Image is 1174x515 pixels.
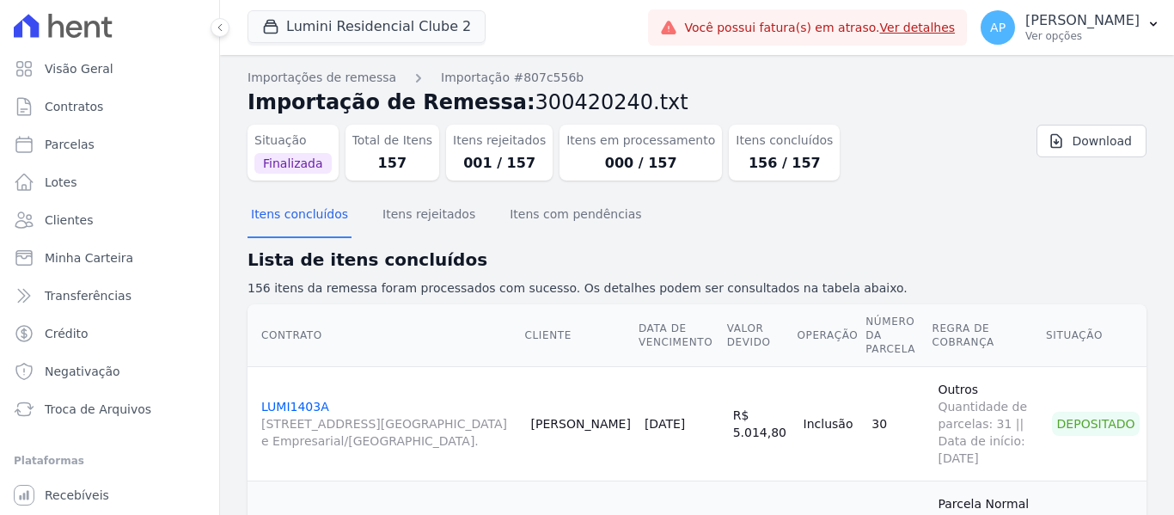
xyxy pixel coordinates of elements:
h2: Lista de itens concluídos [248,247,1146,273]
span: Clientes [45,212,93,229]
dd: 157 [352,153,433,174]
td: [DATE] [638,366,726,481]
th: Data de Vencimento [638,304,726,367]
th: Contrato [248,304,524,367]
button: AP [PERSON_NAME] Ver opções [967,3,1174,52]
span: 300420240.txt [535,90,688,114]
span: Transferências [45,287,131,304]
span: Lotes [45,174,77,191]
a: Ver detalhes [880,21,956,34]
dd: 000 / 157 [566,153,715,174]
a: Recebíveis [7,478,212,512]
p: [PERSON_NAME] [1025,12,1140,29]
dt: Itens rejeitados [453,132,546,150]
span: Visão Geral [45,60,113,77]
div: Plataformas [14,451,205,471]
a: Clientes [7,203,212,237]
dd: 156 / 157 [736,153,833,174]
p: 156 itens da remessa foram processados com sucesso. Os detalhes podem ser consultados na tabela a... [248,279,1146,297]
a: Visão Geral [7,52,212,86]
button: Itens rejeitados [379,193,479,238]
th: Cliente [524,304,638,367]
td: 30 [865,366,931,481]
th: Operação [797,304,865,367]
span: Recebíveis [45,487,109,504]
a: Parcelas [7,127,212,162]
button: Lumini Residencial Clube 2 [248,10,486,43]
a: Troca de Arquivos [7,392,212,426]
dt: Total de Itens [352,132,433,150]
span: Contratos [45,98,103,115]
a: Negativação [7,354,212,389]
th: Regra de Cobrança [931,304,1045,367]
span: Parcelas [45,136,95,153]
span: Negativação [45,363,120,380]
a: Download [1036,125,1146,157]
th: Número da Parcela [865,304,931,367]
span: Você possui fatura(s) em atraso. [684,19,955,37]
th: Situação [1045,304,1146,367]
td: Outros [931,366,1045,481]
span: AP [990,21,1006,34]
span: Finalizada [254,153,332,174]
a: Minha Carteira [7,241,212,275]
span: Quantidade de parcelas: 31 || Data de início: [DATE] [938,398,1038,467]
button: Itens com pendências [506,193,645,238]
a: Crédito [7,316,212,351]
dd: 001 / 157 [453,153,546,174]
span: Minha Carteira [45,249,133,267]
dt: Situação [254,132,332,150]
span: Troca de Arquivos [45,401,151,418]
a: Lotes [7,165,212,199]
span: [STREET_ADDRESS][GEOGRAPHIC_DATA] e Empresarial/[GEOGRAPHIC_DATA]. [261,415,517,450]
h2: Importação de Remessa: [248,87,1146,118]
td: [PERSON_NAME] [524,366,638,481]
td: Inclusão [797,366,865,481]
th: Valor devido [726,304,797,367]
button: Itens concluídos [248,193,352,238]
a: Contratos [7,89,212,124]
span: Crédito [45,325,89,342]
p: Ver opções [1025,29,1140,43]
a: LUMI1403A[STREET_ADDRESS][GEOGRAPHIC_DATA] e Empresarial/[GEOGRAPHIC_DATA]. [261,400,517,450]
dt: Itens concluídos [736,132,833,150]
a: Importação #807c556b [441,69,584,87]
td: R$ 5.014,80 [726,366,797,481]
dt: Itens em processamento [566,132,715,150]
nav: Breadcrumb [248,69,1146,87]
a: Importações de remessa [248,69,396,87]
div: Depositado [1052,412,1140,436]
a: Transferências [7,279,212,313]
